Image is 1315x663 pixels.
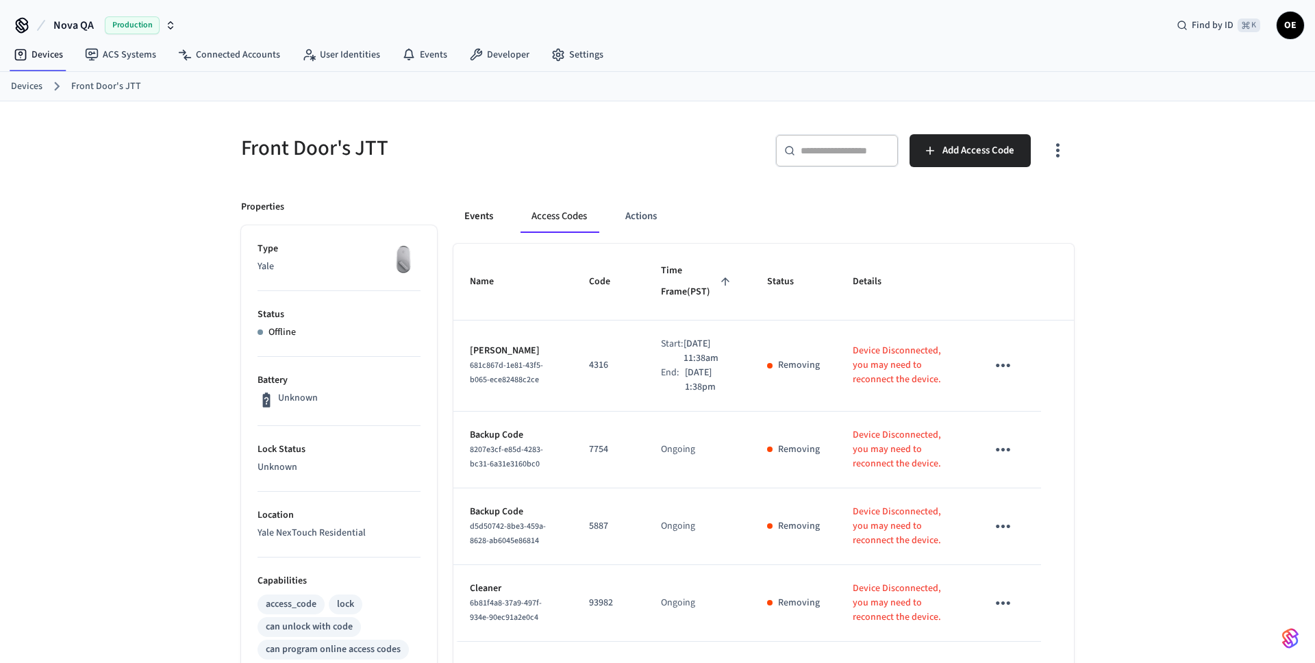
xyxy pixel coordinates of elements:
a: Devices [3,42,74,67]
a: Events [391,42,458,67]
p: Status [258,308,421,322]
p: Removing [778,519,820,534]
p: Battery [258,373,421,388]
p: Capabilities [258,574,421,588]
p: Device Disconnected, you may need to reconnect the device. [853,581,954,625]
span: 6b81f4a8-37a9-497f-934e-90ec91a2e0c4 [470,597,542,623]
h5: Front Door's JTT [241,134,649,162]
p: 7754 [589,442,628,457]
p: Backup Code [470,428,556,442]
p: Removing [778,442,820,457]
a: Settings [540,42,614,67]
td: Ongoing [644,488,750,565]
div: can program online access codes [266,642,401,657]
td: Ongoing [644,565,750,642]
a: Developer [458,42,540,67]
a: ACS Systems [74,42,167,67]
button: Access Codes [521,200,598,233]
p: Backup Code [470,505,556,519]
div: lock [337,597,354,612]
p: Cleaner [470,581,556,596]
button: Events [453,200,504,233]
img: August Wifi Smart Lock 3rd Gen, Silver, Front [386,242,421,276]
img: SeamLogoGradient.69752ec5.svg [1282,627,1299,649]
span: d5d50742-8be3-459a-8628-ab6045e86814 [470,521,546,547]
div: Find by ID⌘ K [1166,13,1271,38]
p: Yale NexTouch Residential [258,526,421,540]
p: Removing [778,596,820,610]
p: Properties [241,200,284,214]
p: Yale [258,260,421,274]
span: 8207e3cf-e85d-4283-bc31-6a31e3160bc0 [470,444,543,470]
span: 681c867d-1e81-43f5-b065-ece82488c2ce [470,360,543,386]
span: Find by ID [1192,18,1233,32]
button: Actions [614,200,668,233]
p: 93982 [589,596,628,610]
a: User Identities [291,42,391,67]
p: 5887 [589,519,628,534]
button: Add Access Code [910,134,1031,167]
p: [DATE] 1:38pm [685,366,734,395]
span: Time Frame(PST) [661,260,734,303]
a: Connected Accounts [167,42,291,67]
span: Status [767,271,812,292]
span: Code [589,271,628,292]
p: Location [258,508,421,523]
a: Front Door's JTT [71,79,141,94]
p: Device Disconnected, you may need to reconnect the device. [853,428,954,471]
p: Unknown [258,460,421,475]
p: [PERSON_NAME] [470,344,556,358]
span: Add Access Code [942,142,1014,160]
td: Ongoing [644,412,750,488]
p: 4316 [589,358,628,373]
p: Unknown [278,391,318,405]
p: [DATE] 11:38am [684,337,734,366]
table: sticky table [453,244,1074,642]
span: ⌘ K [1238,18,1260,32]
p: Offline [268,325,296,340]
div: End: [661,366,685,395]
p: Removing [778,358,820,373]
span: Nova QA [53,17,94,34]
span: Name [470,271,512,292]
span: Production [105,16,160,34]
div: ant example [453,200,1074,233]
div: access_code [266,597,316,612]
p: Type [258,242,421,256]
p: Device Disconnected, you may need to reconnect the device. [853,344,954,387]
p: Lock Status [258,442,421,457]
a: Devices [11,79,42,94]
span: Details [853,271,899,292]
div: can unlock with code [266,620,353,634]
p: Device Disconnected, you may need to reconnect the device. [853,505,954,548]
div: Start: [661,337,684,366]
span: OE [1278,13,1303,38]
button: OE [1277,12,1304,39]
